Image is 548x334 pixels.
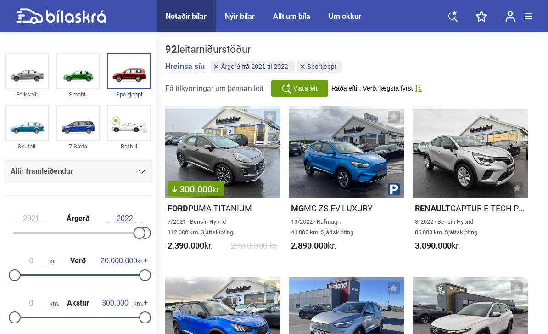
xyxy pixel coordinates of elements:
[11,165,73,178] span: Allir framleiðendur
[413,203,528,214] h2: CAPTUR E-TECH PLUG-IN HYBRID
[291,218,353,236] span: 10/2022 · Rafmagn 44.000 km. Sjálfskipting
[168,204,188,213] b: Ford
[212,186,220,194] span: kr.
[165,44,345,56] div: leitarniðurstöður
[221,63,288,70] span: Árgerð frá 2021 til 2022
[415,218,477,236] span: 8/2022 · Bensín Hybrid 85.000 km. Sjálfskipting
[413,106,528,259] a: RenaultCAPTUR E-TECH PLUG-IN HYBRID8/2022 · Bensín Hybrid85.000 km. Sjálfskipting3.090.000kr.
[168,241,204,250] b: 2.390.000
[415,204,450,213] b: Renault
[291,241,328,250] b: 2.890.000
[289,203,404,214] h2: MG ZS EV LUXURY
[291,204,304,213] b: Mg
[329,12,361,21] a: Um okkur
[107,89,151,100] div: Sportjeppi
[56,89,100,100] div: Smábíl
[5,141,49,152] div: Skutbíll
[107,141,151,152] div: Rafbíll
[211,61,294,73] button: Árgerð frá 2021 til 2022
[331,85,422,92] button: Raða eftir: Verð, lægsta fyrst
[5,89,49,100] div: Fólksbíll
[165,84,263,93] span: Fá tilkynningar um þennan leit
[165,62,205,71] button: Hreinsa síu
[307,63,336,70] span: Sportjeppi
[165,106,280,259] a: 300.000kr.FordPUMA TITANIUM7/2021 · Bensín Hybrid112.000 km. Sjálfskipting2.390.000kr.2.690.000 kr.
[13,299,59,307] span: km.
[166,12,207,21] a: Notaðir bílar
[172,185,220,194] span: 300.000
[168,240,213,251] span: kr.
[291,240,336,251] span: kr.
[273,12,310,21] a: Allt um bíla
[64,215,92,222] span: Árgerð
[68,257,88,265] span: Verð
[415,241,452,250] b: 3.090.000
[13,257,56,265] span: kr.
[225,12,255,21] a: Nýir bílar
[56,141,100,152] div: 7 Sæta
[289,106,404,259] a: MgMG ZS EV LUXURY10/2022 · Rafmagn44.000 km. Sjálfskipting2.890.000kr.
[388,183,400,195] img: parking.png
[101,257,143,265] span: kr.
[165,203,280,214] h2: PUMA TITANIUM
[293,84,318,93] span: Vista leit
[65,300,91,307] span: Akstur
[231,240,278,251] span: 2.690.000 kr.
[415,240,460,251] span: kr.
[331,85,413,92] span: Raða eftir: Verð, lægsta fyrst
[97,299,143,307] span: km.
[297,61,342,73] button: Sportjeppi
[168,218,233,236] span: 7/2021 · Bensín Hybrid 112.000 km. Sjálfskipting
[165,44,177,55] b: 92
[505,11,515,22] img: user-login.svg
